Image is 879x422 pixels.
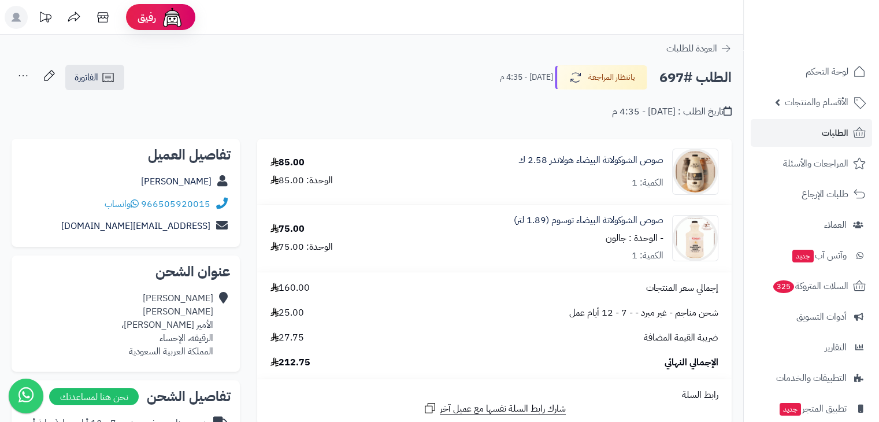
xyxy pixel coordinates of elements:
[632,176,663,190] div: الكمية: 1
[138,10,156,24] span: رفيق
[751,364,872,392] a: التطبيقات والخدمات
[555,65,647,90] button: بانتظار المراجعة
[666,42,717,55] span: العودة للطلبات
[751,119,872,147] a: الطلبات
[780,403,801,416] span: جديد
[751,272,872,300] a: السلات المتروكة325
[772,278,848,294] span: السلات المتروكة
[659,66,732,90] h2: الطلب #697
[666,42,732,55] a: العودة للطلبات
[673,215,718,261] img: 1677416346-%D8%B5%D9%84%D8%B5%D8%A9-%D8%A7%D9%84%D8%B4%D9%88%D9%83%D9%88%D9%84%D8%A7%D8%AA%D8%A9-...
[751,211,872,239] a: العملاء
[270,306,304,320] span: 25.00
[751,303,872,331] a: أدوات التسويق
[440,402,566,416] span: شارك رابط السلة نفسها مع عميل آخر
[518,154,663,167] a: صوص الشوكولاتة البيضاء هولاندر 2.58 ك
[776,370,847,386] span: التطبيقات والخدمات
[75,71,98,84] span: الفاتورة
[791,247,847,264] span: وآتس آب
[121,292,213,358] div: [PERSON_NAME] [PERSON_NAME] الأمير [PERSON_NAME]، الرقيقه، الإحساء المملكة العربية السعودية
[270,356,310,369] span: 212.75
[270,223,305,236] div: 75.00
[822,125,848,141] span: الطلبات
[751,150,872,177] a: المراجعات والأسئلة
[773,280,794,293] span: 325
[21,148,231,162] h2: تفاصيل العميل
[646,282,718,295] span: إجمالي سعر المنتجات
[569,306,718,320] span: شحن مناجم - غير مبرد - - 7 - 12 أيام عمل
[751,334,872,361] a: التقارير
[824,217,847,233] span: العملاء
[141,197,210,211] a: 966505920015
[673,149,718,195] img: 1677151493-%D8%B5%D9%88%D8%B5-%D8%A7%D9%84%D8%B4%D9%88%D9%83%D9%88%D9%84%D8%A7%D8%AA%D8%A9-%D8%A7...
[806,64,848,80] span: لوحة التحكم
[825,339,847,356] span: التقارير
[785,94,848,110] span: الأقسام والمنتجات
[751,180,872,208] a: طلبات الإرجاع
[612,105,732,119] div: تاريخ الطلب : [DATE] - 4:35 م
[161,6,184,29] img: ai-face.png
[270,282,310,295] span: 160.00
[606,231,663,245] small: - الوحدة : جالون
[423,401,566,416] a: شارك رابط السلة نفسها مع عميل آخر
[778,401,847,417] span: تطبيق المتجر
[262,388,727,402] div: رابط السلة
[31,6,60,32] a: تحديثات المنصة
[751,242,872,269] a: وآتس آبجديد
[61,219,210,233] a: [EMAIL_ADDRESS][DOMAIN_NAME]
[270,174,333,187] div: الوحدة: 85.00
[796,309,847,325] span: أدوات التسويق
[270,156,305,169] div: 85.00
[792,250,814,262] span: جديد
[751,58,872,86] a: لوحة التحكم
[270,331,304,345] span: 27.75
[270,240,333,254] div: الوحدة: 75.00
[500,72,553,83] small: [DATE] - 4:35 م
[644,331,718,345] span: ضريبة القيمة المضافة
[105,197,139,211] a: واتساب
[632,249,663,262] div: الكمية: 1
[783,156,848,172] span: المراجعات والأسئلة
[141,175,212,188] a: [PERSON_NAME]
[514,214,663,227] a: صوص الشوكولاتة البيضاء توسوم (1.89 لتر)
[21,265,231,279] h2: عنوان الشحن
[665,356,718,369] span: الإجمالي النهائي
[802,186,848,202] span: طلبات الإرجاع
[65,65,124,90] a: الفاتورة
